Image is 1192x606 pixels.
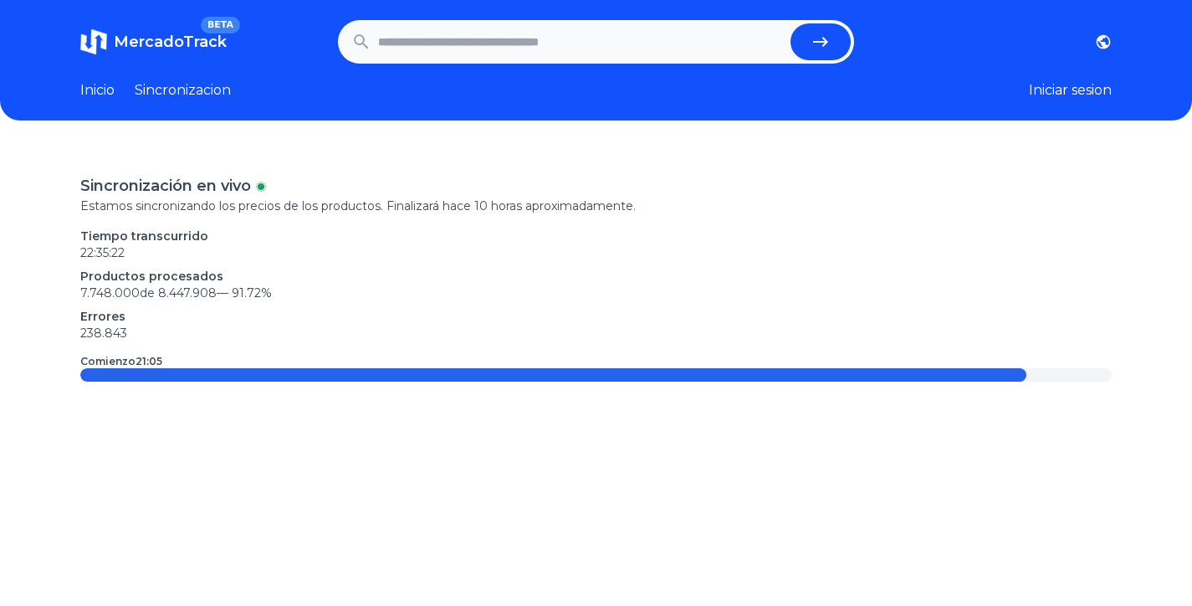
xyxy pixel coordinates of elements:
[80,80,115,100] a: Inicio
[80,28,227,55] a: MercadoTrackBETA
[80,228,1112,244] p: Tiempo transcurrido
[232,285,272,300] span: 91.72 %
[80,245,125,260] time: 22:35:22
[80,355,162,368] p: Comienzo
[201,17,240,33] span: BETA
[80,285,1112,301] p: 7.748.000 de 8.447.908 —
[114,33,227,51] span: MercadoTrack
[1029,80,1112,100] button: Iniciar sesion
[80,174,251,198] p: Sincronización en vivo
[136,355,162,367] time: 21:05
[80,268,1112,285] p: Productos procesados
[80,198,1112,214] p: Estamos sincronizando los precios de los productos. Finalizará hace 10 horas aproximadamente.
[80,308,1112,325] p: Errores
[135,80,231,100] a: Sincronizacion
[80,325,1112,342] p: 238.843
[80,28,107,55] img: MercadoTrack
